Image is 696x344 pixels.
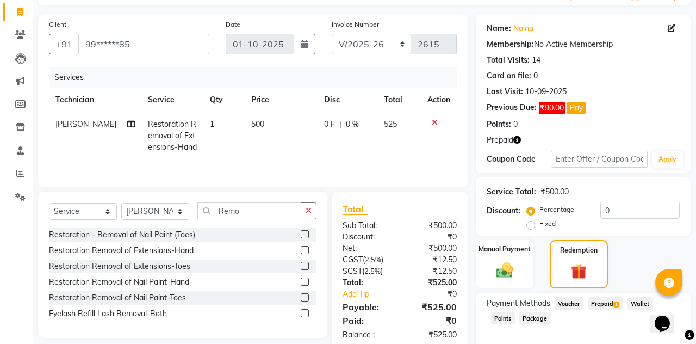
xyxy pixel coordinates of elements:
[525,86,567,97] div: 10-09-2025
[49,261,190,272] div: Restoration Removal of Extensions-Toes
[400,329,465,341] div: ₹525.00
[627,297,653,310] span: Wallet
[343,255,363,265] span: CGST
[613,302,619,308] span: 1
[334,329,400,341] div: Balance :
[346,119,359,130] span: 0 %
[49,88,141,112] th: Technician
[78,34,209,54] input: Search by Name/Mobile/Email/Code
[566,262,592,281] img: _gift.svg
[567,102,586,114] button: Pay
[364,267,381,275] span: 2.5%
[334,266,400,277] div: ( )
[141,88,203,112] th: Service
[400,300,465,314] div: ₹525.00
[487,102,537,114] div: Previous Due:
[513,23,533,34] a: Naina
[400,220,465,231] div: ₹500.00
[519,312,551,324] span: Package
[487,134,513,146] span: Prepaid
[49,34,79,54] button: +91
[588,297,623,310] span: Prepaid
[421,88,457,112] th: Action
[487,70,531,82] div: Card on file:
[487,39,534,50] div: Membership:
[49,292,186,304] div: Restoration Removal of Nail Paint-Toes
[226,20,240,29] label: Date
[491,312,515,324] span: Points
[487,119,511,130] div: Points:
[487,298,550,309] span: Payment Methods
[400,277,465,288] div: ₹525.00
[332,20,379,29] label: Invoice Number
[539,102,565,114] span: ₹90.00
[324,119,335,130] span: 0 F
[203,88,245,112] th: Qty
[650,300,685,333] iframe: chat widget
[551,151,648,168] input: Enter Offer / Coupon Code
[487,39,680,50] div: No Active Membership
[539,219,556,229] label: Fixed
[339,119,341,130] span: |
[400,266,465,277] div: ₹12.50
[251,119,264,129] span: 500
[55,119,116,129] span: [PERSON_NAME]
[334,254,400,266] div: ( )
[555,297,583,310] span: Voucher
[487,186,536,198] div: Service Total:
[50,67,465,88] div: Services
[334,288,411,300] a: Add Tip
[365,255,381,264] span: 2.5%
[487,153,551,165] div: Coupon Code
[49,245,194,256] div: Restoration Removal of Extensions-Hand
[533,70,538,82] div: 0
[318,88,377,112] th: Disc
[652,151,683,168] button: Apply
[334,220,400,231] div: Sub Total:
[560,245,598,255] label: Redemption
[334,314,400,327] div: Paid:
[400,243,465,254] div: ₹500.00
[334,243,400,254] div: Net:
[532,54,540,66] div: 14
[377,88,421,112] th: Total
[148,119,197,152] span: Restoration Removal of Extensions-Hand
[491,261,518,280] img: _cash.svg
[513,119,518,130] div: 0
[540,186,569,198] div: ₹500.00
[400,314,465,327] div: ₹0
[334,231,400,243] div: Discount:
[400,254,465,266] div: ₹12.50
[487,86,523,97] div: Last Visit:
[411,288,465,300] div: ₹0
[384,119,397,129] span: 525
[487,205,520,217] div: Discount:
[487,54,530,66] div: Total Visits:
[334,300,400,314] div: Payable:
[343,266,362,276] span: SGST
[478,244,531,254] label: Manual Payment
[539,205,574,214] label: Percentage
[334,277,400,288] div: Total:
[210,119,214,129] span: 1
[49,229,195,241] div: Restoration - Removal of Nail Paint (Toes)
[197,202,301,219] input: Search or Scan
[487,23,511,34] div: Name:
[245,88,317,112] th: Price
[49,277,189,288] div: Restoration Removal of Nail Paint-Hand
[400,231,465,243] div: ₹0
[49,20,66,29] label: Client
[49,308,167,320] div: Eyelash Refill Lash Removal-Both
[343,204,368,215] span: Total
